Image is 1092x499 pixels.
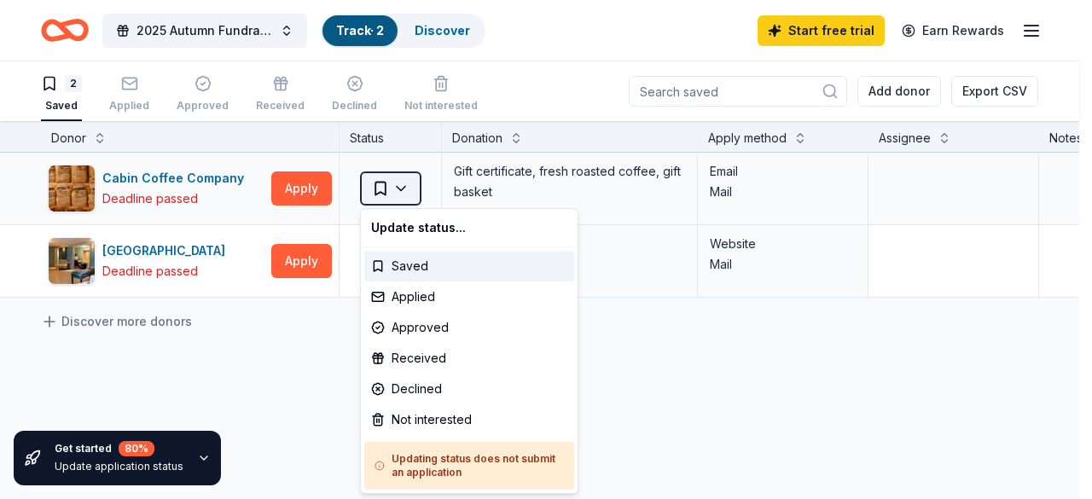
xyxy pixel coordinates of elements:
[364,312,574,343] div: Approved
[364,281,574,312] div: Applied
[364,251,574,281] div: Saved
[364,404,574,435] div: Not interested
[364,343,574,374] div: Received
[364,374,574,404] div: Declined
[375,452,564,479] h5: Updating status does not submit an application
[364,212,574,243] div: Update status...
